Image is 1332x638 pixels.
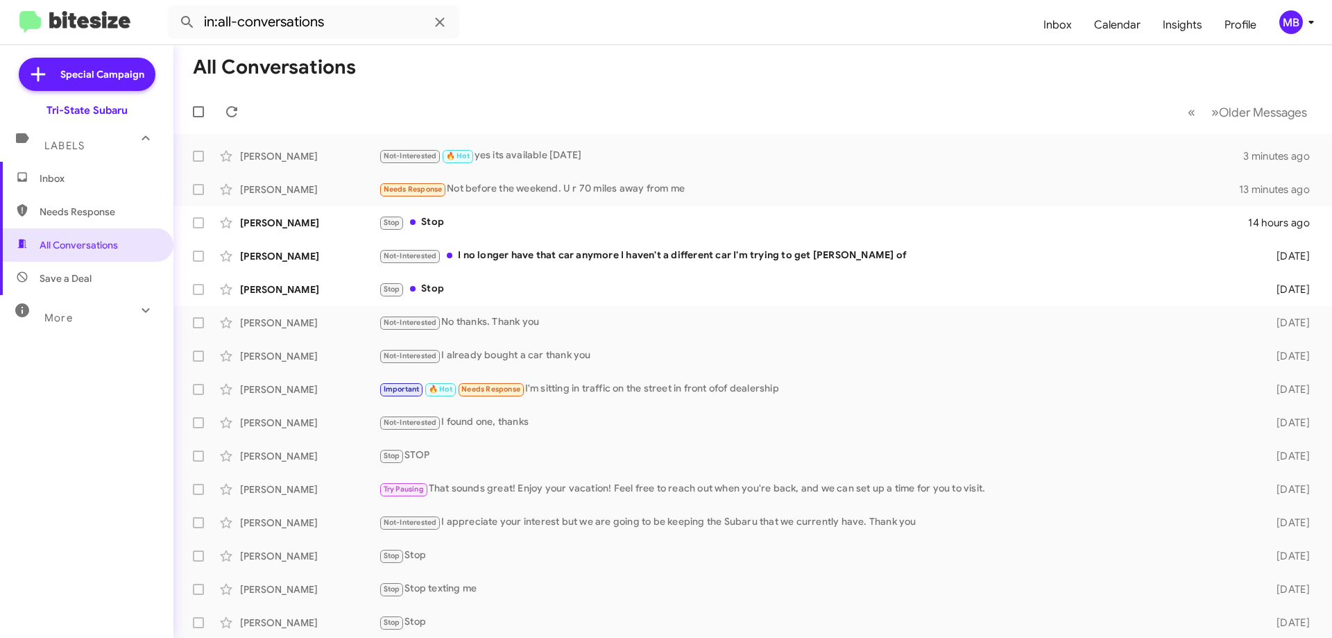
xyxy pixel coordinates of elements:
div: [PERSON_NAME] [240,316,379,330]
nav: Page navigation example [1180,98,1315,126]
div: [DATE] [1254,616,1321,630]
span: 🔥 Hot [446,151,470,160]
a: Profile [1213,5,1267,45]
span: All Conversations [40,238,118,252]
button: Next [1203,98,1315,126]
div: [PERSON_NAME] [240,383,379,396]
div: Stop [379,281,1254,297]
div: [DATE] [1254,383,1321,396]
span: Stop [384,451,400,460]
div: 14 hours ago [1248,216,1321,230]
div: [PERSON_NAME] [240,616,379,630]
span: Stop [384,585,400,594]
span: More [44,312,73,324]
div: No thanks. Thank you [379,314,1254,330]
div: [DATE] [1254,316,1321,330]
div: [DATE] [1254,249,1321,263]
div: Stop [379,614,1254,630]
div: [DATE] [1254,349,1321,363]
div: [PERSON_NAME] [240,349,379,363]
h1: All Conversations [193,56,356,78]
div: [PERSON_NAME] [240,283,379,296]
div: [PERSON_NAME] [240,516,379,530]
span: » [1211,103,1219,121]
div: [DATE] [1254,283,1321,296]
span: Needs Response [461,385,520,394]
div: [DATE] [1254,582,1321,596]
div: Not before the weekend. U r 70 miles away from me [379,181,1239,197]
div: That sounds great! Enjoy your vacation! Feel free to reach out when you're back, and we can set u... [379,481,1254,497]
span: Stop [384,218,400,227]
span: 🔥 Hot [429,385,452,394]
span: Special Campaign [60,67,144,81]
div: [PERSON_NAME] [240,582,379,596]
div: [DATE] [1254,449,1321,463]
div: [PERSON_NAME] [240,482,379,496]
span: Needs Response [384,185,443,194]
a: Insights [1152,5,1213,45]
div: Tri-State Subaru [46,103,128,117]
div: 13 minutes ago [1239,183,1321,196]
div: [DATE] [1254,549,1321,563]
div: [DATE] [1254,482,1321,496]
a: Inbox [1032,5,1083,45]
div: Stop [379,215,1248,230]
div: [PERSON_NAME] [240,549,379,563]
div: 3 minutes ago [1243,149,1321,163]
div: [PERSON_NAME] [240,416,379,430]
span: Not-Interested [384,151,437,160]
div: I appreciate your interest but we are going to be keeping the Subaru that we currently have. Than... [379,514,1254,530]
span: Not-Interested [384,251,437,260]
div: Stop texting me [379,581,1254,597]
span: Labels [44,140,85,152]
span: Older Messages [1219,105,1307,120]
div: [DATE] [1254,416,1321,430]
div: I'm sitting in traffic on the street in front ofof dealership [379,381,1254,397]
div: [PERSON_NAME] [240,249,379,263]
input: Search [168,6,459,39]
div: [PERSON_NAME] [240,449,379,463]
div: [PERSON_NAME] [240,183,379,196]
div: [PERSON_NAME] [240,149,379,163]
span: Stop [384,618,400,627]
span: Not-Interested [384,518,437,527]
div: Stop [379,548,1254,564]
a: Calendar [1083,5,1152,45]
span: Not-Interested [384,318,437,327]
div: [DATE] [1254,516,1321,530]
div: I no longer have that car anymore I haven't a different car I'm trying to get [PERSON_NAME] of [379,248,1254,264]
span: Try Pausing [384,485,424,494]
div: [PERSON_NAME] [240,216,379,230]
span: « [1188,103,1195,121]
span: Needs Response [40,205,157,219]
span: Stop [384,285,400,294]
button: MB [1267,10,1317,34]
a: Special Campaign [19,58,155,91]
span: Inbox [40,171,157,185]
button: Previous [1179,98,1204,126]
span: Stop [384,551,400,560]
div: yes its available [DATE] [379,148,1243,164]
div: MB [1279,10,1303,34]
div: I found one, thanks [379,414,1254,430]
span: Not-Interested [384,351,437,360]
span: Important [384,385,420,394]
span: Save a Deal [40,271,92,285]
span: Not-Interested [384,418,437,427]
div: I already bought a car thank you [379,348,1254,364]
div: STOP [379,448,1254,464]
